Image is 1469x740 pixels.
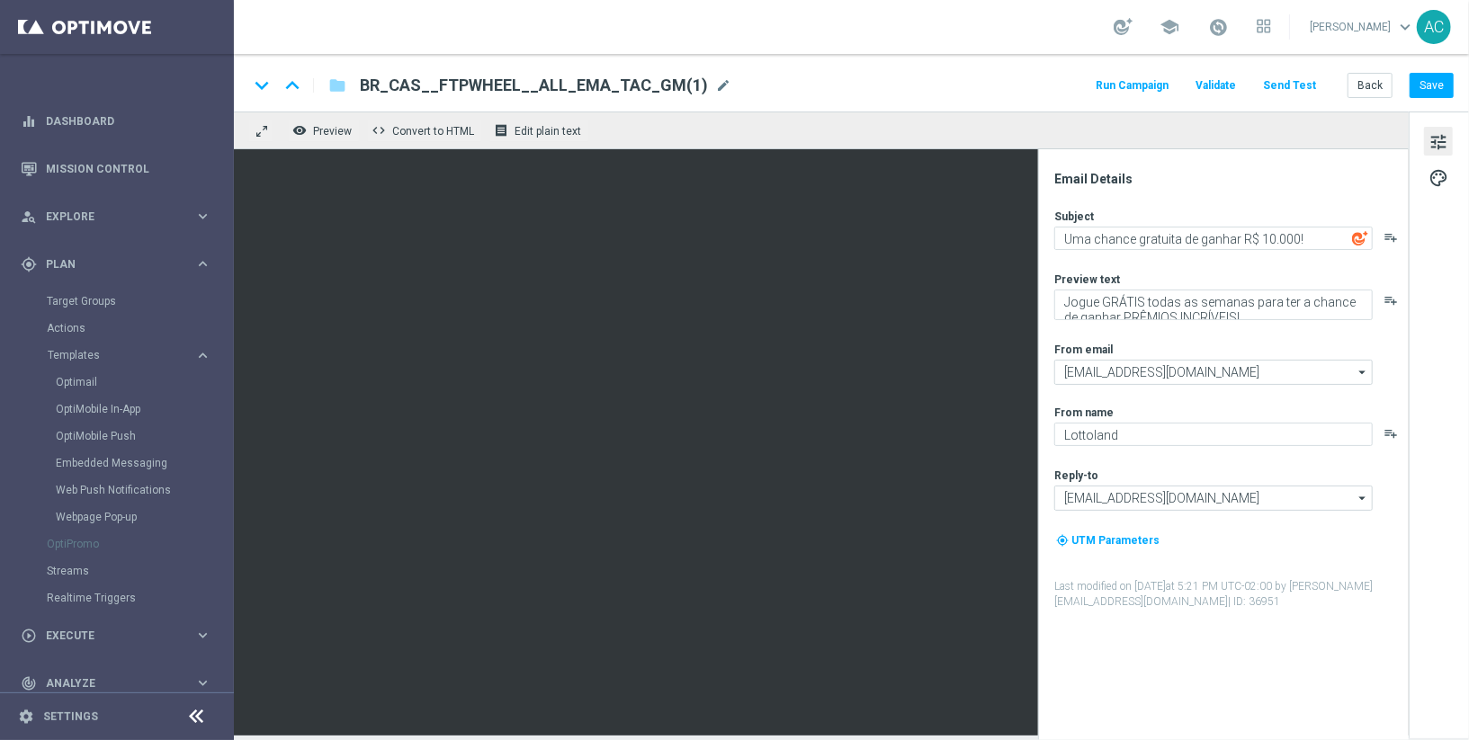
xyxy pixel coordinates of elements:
span: Templates [48,350,176,361]
button: Back [1348,73,1393,98]
button: folder [327,71,348,100]
i: keyboard_arrow_down [248,72,275,99]
span: Preview [313,125,352,138]
button: my_location UTM Parameters [1054,530,1161,550]
span: tune [1429,130,1448,154]
a: Dashboard [46,97,211,145]
i: keyboard_arrow_right [194,255,211,272]
button: person_search Explore keyboard_arrow_right [20,210,212,224]
a: [PERSON_NAME]keyboard_arrow_down [1308,13,1417,40]
i: remove_red_eye [292,123,307,138]
div: Mission Control [21,145,211,192]
div: OptiMobile Push [56,423,232,450]
i: keyboard_arrow_right [194,347,211,364]
div: AC [1417,10,1451,44]
div: Web Push Notifications [56,477,232,504]
a: Mission Control [46,145,211,192]
i: folder [328,75,346,96]
button: play_circle_outline Execute keyboard_arrow_right [20,629,212,643]
button: palette [1424,163,1453,192]
div: Templates [47,342,232,530]
a: Embedded Messaging [56,456,187,470]
button: Send Test [1260,74,1319,98]
div: Target Groups [47,288,232,315]
button: tune [1424,127,1453,156]
a: Realtime Triggers [47,591,187,605]
a: Webpage Pop-up [56,510,187,524]
a: OptiMobile Push [56,429,187,443]
a: Target Groups [47,294,187,308]
i: play_circle_outline [21,628,37,644]
span: Execute [46,630,194,641]
div: OptiMobile In-App [56,396,232,423]
div: Optimail [56,369,232,396]
i: gps_fixed [21,256,37,272]
a: Settings [43,711,98,722]
i: arrow_drop_down [1354,486,1372,510]
button: gps_fixed Plan keyboard_arrow_right [20,257,212,272]
div: Email Details [1054,171,1407,187]
button: Validate [1193,74,1239,98]
i: keyboard_arrow_right [194,674,211,691]
a: Actions [47,321,187,335]
i: settings [18,709,34,725]
span: | ID: 36951 [1228,595,1280,608]
span: Explore [46,211,194,222]
i: keyboard_arrow_right [194,627,211,644]
div: Actions [47,315,232,342]
a: Optimail [56,375,187,389]
button: code Convert to HTML [367,119,482,142]
button: Mission Control [20,162,212,176]
button: Templates keyboard_arrow_right [47,348,212,362]
button: playlist_add [1384,293,1398,308]
input: Select [1054,486,1373,511]
div: Webpage Pop-up [56,504,232,530]
span: mode_edit [715,77,731,94]
span: BR_CAS__FTPWHEEL__ALL_EMA_TAC_GM(1) [360,75,708,96]
span: code [372,123,386,138]
label: Reply-to [1054,468,1098,483]
span: palette [1429,166,1448,190]
div: Analyze [21,675,194,691]
span: keyboard_arrow_down [1395,17,1415,37]
button: playlist_add [1384,230,1398,245]
button: remove_red_eye Preview [288,119,360,142]
label: From name [1054,406,1114,420]
button: Save [1410,73,1454,98]
span: school [1160,17,1179,37]
button: track_changes Analyze keyboard_arrow_right [20,676,212,691]
span: Analyze [46,678,194,689]
button: equalizer Dashboard [20,114,212,129]
i: track_changes [21,675,37,691]
span: Validate [1196,79,1236,92]
i: person_search [21,209,37,225]
i: my_location [1056,534,1069,547]
a: Web Push Notifications [56,483,187,497]
label: Last modified on [DATE] at 5:21 PM UTC-02:00 by [PERSON_NAME][EMAIL_ADDRESS][DOMAIN_NAME] [1054,579,1407,610]
div: Execute [21,628,194,644]
div: Explore [21,209,194,225]
div: Realtime Triggers [47,584,232,611]
div: Embedded Messaging [56,450,232,477]
span: Plan [46,259,194,270]
span: UTM Parameters [1071,534,1160,547]
div: Templates [48,350,194,361]
label: Subject [1054,210,1094,224]
div: Plan [21,256,194,272]
button: Run Campaign [1093,74,1171,98]
span: Edit plain text [515,125,581,138]
div: Dashboard [21,97,211,145]
label: Preview text [1054,272,1120,287]
div: Streams [47,557,232,584]
i: playlist_add [1384,426,1398,441]
i: keyboard_arrow_right [194,208,211,225]
i: equalizer [21,113,37,129]
span: Convert to HTML [392,125,474,138]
